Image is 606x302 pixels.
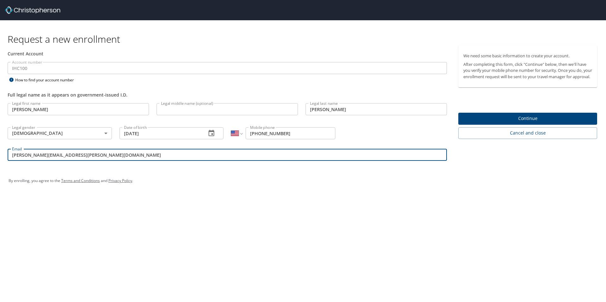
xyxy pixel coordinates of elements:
div: How to find your account number [8,76,87,84]
a: Privacy Policy [108,178,132,183]
span: Cancel and close [463,129,592,137]
img: cbt logo [5,6,60,14]
button: Cancel and close [458,127,597,139]
div: [DEMOGRAPHIC_DATA] [8,127,112,139]
p: We need some basic information to create your account. [463,53,592,59]
input: MM/DD/YYYY [119,127,202,139]
p: After completing this form, click "Continue" below, then we'll have you verify your mobile phone ... [463,61,592,80]
div: Full legal name as it appears on government-issued I.D. [8,91,447,98]
input: Enter phone number [246,127,335,139]
button: Continue [458,113,597,125]
a: Terms and Conditions [61,178,100,183]
div: Current Account [8,50,447,57]
h1: Request a new enrollment [8,33,602,45]
div: By enrolling, you agree to the and . [9,173,597,189]
span: Continue [463,115,592,123]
